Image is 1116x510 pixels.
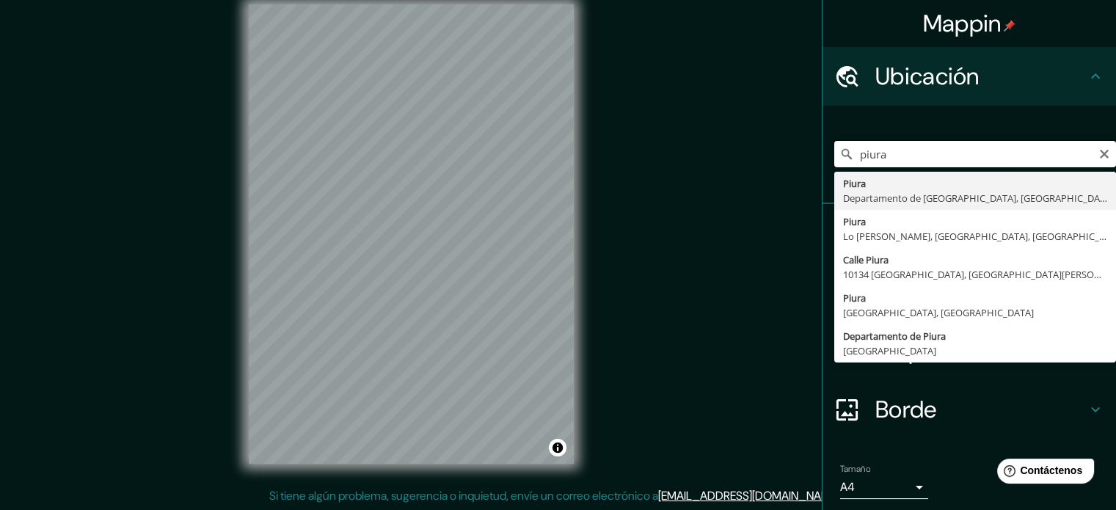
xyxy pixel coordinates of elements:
font: Tamaño [840,463,870,475]
font: Piura [843,215,866,228]
div: Disposición [823,321,1116,380]
a: [EMAIL_ADDRESS][DOMAIN_NAME] [658,488,839,503]
font: Piura [843,291,866,305]
font: Si tiene algún problema, sugerencia o inquietud, envíe un correo electrónico a [269,488,658,503]
div: Ubicación [823,47,1116,106]
font: Mappin [923,8,1002,39]
div: Estilo [823,263,1116,321]
font: Departamento de Piura [843,329,946,343]
input: Elige tu ciudad o zona [834,141,1116,167]
font: Calle Piura [843,253,889,266]
font: Piura [843,177,866,190]
img: pin-icon.png [1004,20,1015,32]
button: Activar o desactivar atribución [549,439,566,456]
font: A4 [840,479,855,495]
div: Patas [823,204,1116,263]
canvas: Mapa [249,4,574,464]
button: Claro [1098,146,1110,160]
font: [GEOGRAPHIC_DATA] [843,344,936,357]
font: [GEOGRAPHIC_DATA], [GEOGRAPHIC_DATA] [843,306,1034,319]
font: Borde [875,394,937,425]
font: Ubicación [875,61,980,92]
div: Borde [823,380,1116,439]
font: Departamento de [GEOGRAPHIC_DATA], [GEOGRAPHIC_DATA] [843,192,1114,205]
iframe: Lanzador de widgets de ayuda [985,453,1100,494]
div: A4 [840,476,928,499]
